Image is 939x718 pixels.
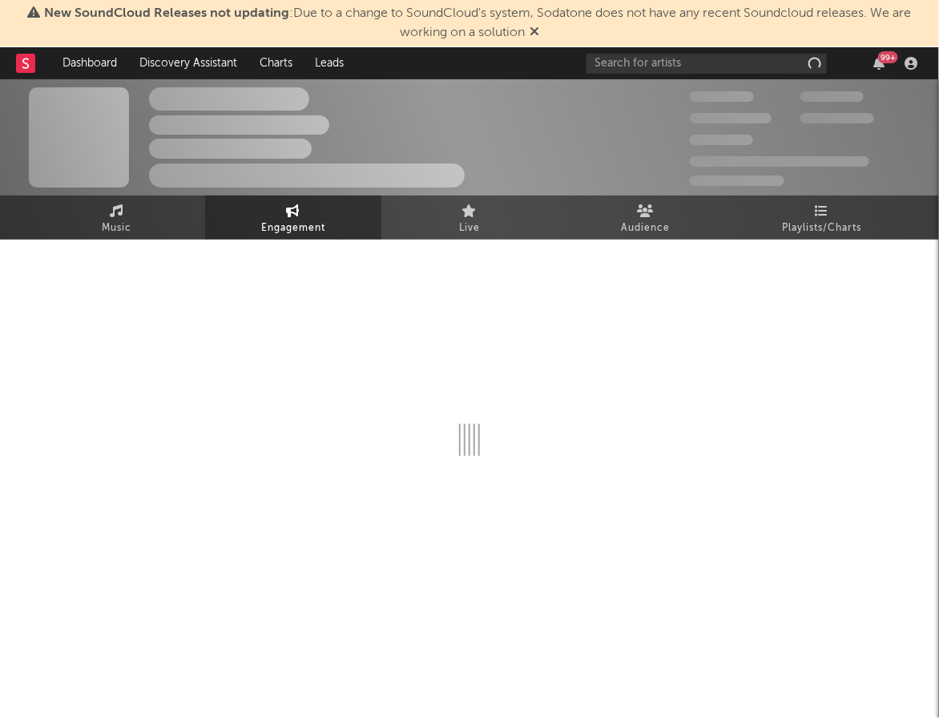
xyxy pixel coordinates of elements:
[690,175,784,186] span: Jump Score: 85.0
[128,47,248,79] a: Discovery Assistant
[558,196,734,240] a: Audience
[29,196,205,240] a: Music
[873,57,885,70] button: 99+
[381,196,558,240] a: Live
[103,219,132,238] span: Music
[878,51,898,63] div: 99 +
[734,196,910,240] a: Playlists/Charts
[586,54,827,74] input: Search for artists
[690,91,754,102] span: 300,000
[530,26,539,39] span: Dismiss
[622,219,671,238] span: Audience
[248,47,304,79] a: Charts
[800,91,864,102] span: 100,000
[783,219,862,238] span: Playlists/Charts
[45,7,290,20] span: New SoundCloud Releases not updating
[261,219,325,238] span: Engagement
[205,196,381,240] a: Engagement
[690,113,772,123] span: 50,000,000
[690,156,869,167] span: 50,000,000 Monthly Listeners
[51,47,128,79] a: Dashboard
[800,113,874,123] span: 1,000,000
[690,135,753,145] span: 100,000
[45,7,912,39] span: : Due to a change to SoundCloud's system, Sodatone does not have any recent Soundcloud releases. ...
[304,47,355,79] a: Leads
[459,219,480,238] span: Live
